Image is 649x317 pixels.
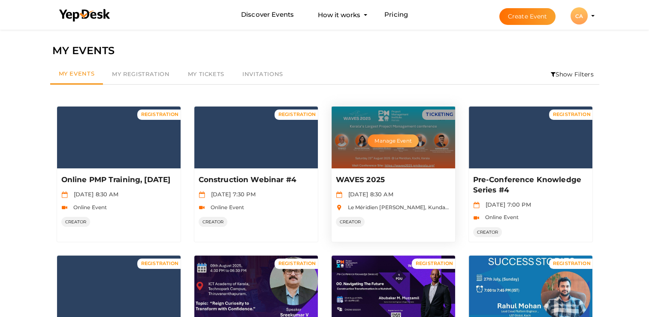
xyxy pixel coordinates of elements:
[52,43,597,59] div: MY EVENTS
[242,70,283,77] span: Invitations
[206,204,245,210] span: Online Event
[233,64,292,84] a: Invitations
[61,175,174,185] p: Online PMP Training, [DATE]
[481,214,519,220] span: Online Event
[50,64,103,85] a: My Events
[473,215,480,221] img: video-icon.svg
[545,64,599,84] li: Show Filters
[188,70,224,77] span: My Tickets
[230,283,281,296] button: Manage Event
[481,201,531,208] span: [DATE] 7:00 PM
[199,204,205,211] img: video-icon.svg
[59,70,95,77] span: My Events
[571,7,588,24] div: CA
[93,134,144,147] button: Manage Event
[344,191,393,198] span: [DATE] 8:30 AM
[368,134,418,147] button: Manage Event
[336,204,342,211] img: location.svg
[179,64,233,84] a: My Tickets
[473,202,480,208] img: calendar.svg
[473,227,502,237] span: CREATOR
[199,192,205,198] img: calendar.svg
[241,7,294,23] a: Discover Events
[315,7,363,23] button: How it works
[61,192,68,198] img: calendar.svg
[336,192,342,198] img: calendar.svg
[61,204,68,211] img: video-icon.svg
[568,7,590,25] button: CA
[199,175,311,185] p: Construction Webinar #4
[336,217,365,227] span: CREATOR
[368,283,418,296] button: Manage Event
[230,134,281,147] button: Manage Event
[384,7,408,23] a: Pricing
[199,217,228,227] span: CREATOR
[69,191,119,198] span: [DATE] 8:30 AM
[473,175,586,195] p: Pre-Conference Knowledge Series #4
[61,217,91,227] span: CREATOR
[505,134,555,147] button: Manage Event
[571,13,588,19] profile-pic: CA
[499,8,556,25] button: Create Event
[69,204,107,210] span: Online Event
[93,283,144,296] button: Manage Event
[336,175,449,185] p: WAVES 2025
[207,191,256,198] span: [DATE] 7:30 PM
[505,283,555,296] button: Manage Event
[112,70,169,77] span: My Registration
[103,64,178,84] a: My Registration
